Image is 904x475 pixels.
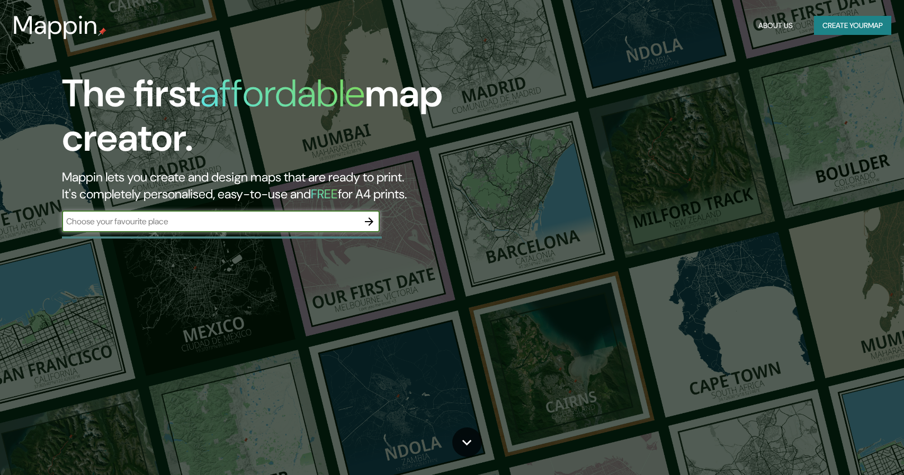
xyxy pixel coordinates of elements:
h1: The first map creator. [62,71,514,169]
img: mappin-pin [98,28,106,36]
h2: Mappin lets you create and design maps that are ready to print. It's completely personalised, eas... [62,169,514,203]
input: Choose your favourite place [62,215,359,227]
h3: Mappin [13,11,98,40]
h5: FREE [311,186,338,202]
button: About Us [754,16,797,35]
h1: affordable [200,69,365,118]
button: Create yourmap [814,16,891,35]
